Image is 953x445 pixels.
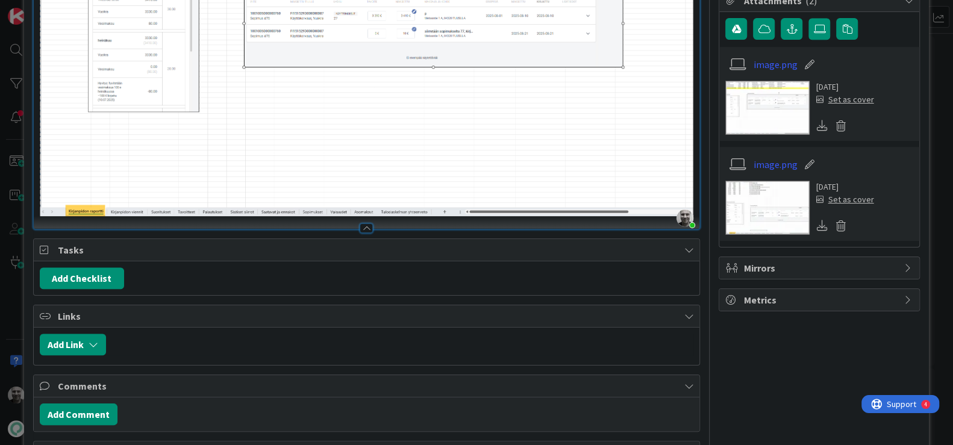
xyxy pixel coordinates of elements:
[754,57,798,72] a: image.png
[25,2,55,16] span: Support
[40,267,124,289] button: Add Checklist
[816,181,873,193] div: [DATE]
[40,403,117,425] button: Add Comment
[754,157,798,172] a: image.png
[816,81,873,93] div: [DATE]
[816,218,829,234] div: Download
[58,243,678,257] span: Tasks
[816,193,873,206] div: Set as cover
[743,261,898,275] span: Mirrors
[40,334,106,355] button: Add Link
[676,210,693,226] img: tqKemrXDoUfFrWkOAg8JRESluoW2xmj8.jpeg
[58,379,678,393] span: Comments
[63,5,66,14] div: 4
[816,93,873,106] div: Set as cover
[58,309,678,323] span: Links
[816,118,829,134] div: Download
[743,293,898,307] span: Metrics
